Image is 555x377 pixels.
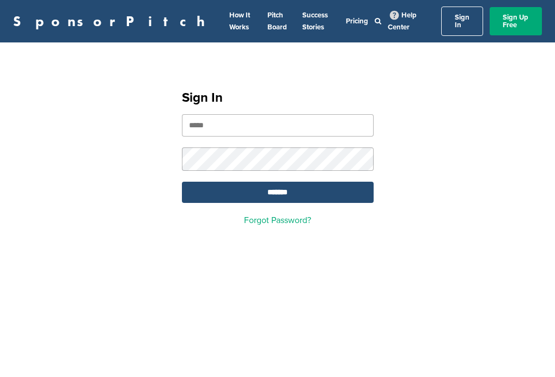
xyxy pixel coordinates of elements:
a: Sign In [441,7,483,36]
a: Forgot Password? [244,215,311,226]
a: Pitch Board [267,11,287,32]
h1: Sign In [182,88,374,108]
a: Help Center [388,9,417,34]
a: How It Works [229,11,250,32]
a: Success Stories [302,11,328,32]
a: Sign Up Free [490,7,542,35]
a: Pricing [346,17,368,26]
a: SponsorPitch [13,14,212,28]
